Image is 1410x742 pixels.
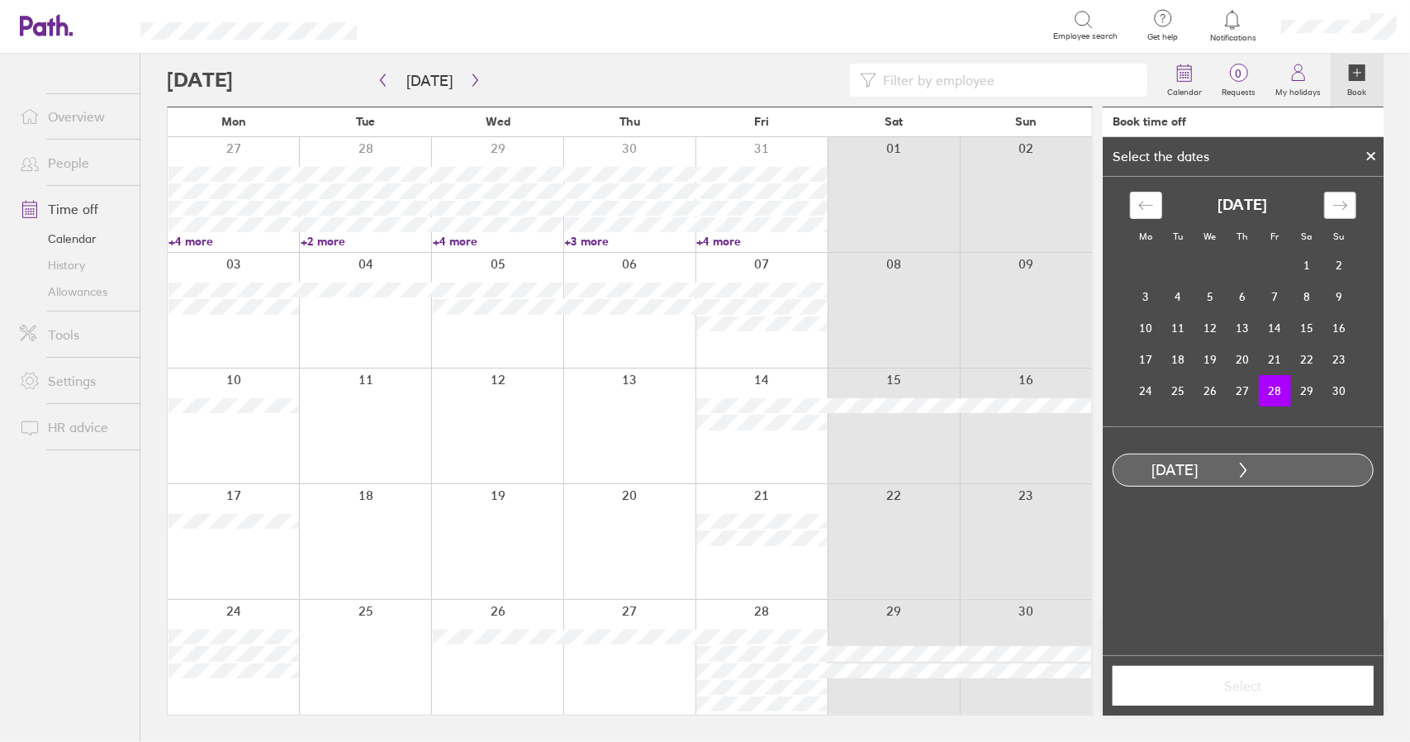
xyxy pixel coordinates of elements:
[620,115,640,128] span: Thu
[885,115,903,128] span: Sat
[1212,67,1265,80] span: 0
[1124,678,1362,693] span: Select
[1162,375,1194,407] td: Choose Tuesday, November 25, 2025 as your check-out date. It’s available.
[1227,312,1259,344] td: Choose Thursday, November 13, 2025 as your check-out date. It’s available.
[301,234,431,249] a: +2 more
[1323,281,1355,312] td: Choose Sunday, November 9, 2025 as your check-out date. It’s available.
[876,64,1137,96] input: Filter by employee
[1130,375,1162,407] td: Choose Monday, November 24, 2025 as your check-out date. It’s available.
[1259,344,1291,375] td: Choose Friday, November 21, 2025 as your check-out date. It’s available.
[1206,8,1260,43] a: Notifications
[169,234,299,249] a: +4 more
[1130,192,1162,219] div: Move backward to switch to the previous month.
[1162,281,1194,312] td: Choose Tuesday, November 4, 2025 as your check-out date. It’s available.
[1323,344,1355,375] td: Choose Sunday, November 23, 2025 as your check-out date. It’s available.
[1227,344,1259,375] td: Choose Thursday, November 20, 2025 as your check-out date. It’s available.
[393,67,466,94] button: [DATE]
[1323,312,1355,344] td: Choose Sunday, November 16, 2025 as your check-out date. It’s available.
[1265,83,1331,98] label: My holidays
[1227,375,1259,407] td: Choose Thursday, November 27, 2025 as your check-out date. It’s available.
[1113,462,1236,479] div: [DATE]
[433,234,563,249] a: +4 more
[7,146,140,179] a: People
[1194,344,1227,375] td: Choose Wednesday, November 19, 2025 as your check-out date. It’s available.
[1113,115,1186,128] div: Book time off
[1291,375,1323,407] td: Choose Saturday, November 29, 2025 as your check-out date. It’s available.
[1162,312,1194,344] td: Choose Tuesday, November 11, 2025 as your check-out date. It’s available.
[1015,115,1037,128] span: Sun
[1194,375,1227,407] td: Choose Wednesday, November 26, 2025 as your check-out date. It’s available.
[1334,231,1345,242] small: Su
[486,115,510,128] span: Wed
[1218,197,1267,214] strong: [DATE]
[1139,231,1152,242] small: Mo
[1212,83,1265,98] label: Requests
[1162,344,1194,375] td: Choose Tuesday, November 18, 2025 as your check-out date. It’s available.
[696,234,827,249] a: +4 more
[1194,312,1227,344] td: Choose Wednesday, November 12, 2025 as your check-out date. It’s available.
[1157,83,1212,98] label: Calendar
[1212,54,1265,107] a: 0Requests
[1324,192,1356,219] div: Move forward to switch to the next month.
[1270,231,1279,242] small: Fr
[1130,281,1162,312] td: Choose Monday, November 3, 2025 as your check-out date. It’s available.
[1112,177,1374,426] div: Calendar
[1103,149,1219,164] div: Select the dates
[1130,312,1162,344] td: Choose Monday, November 10, 2025 as your check-out date. It’s available.
[7,278,140,305] a: Allowances
[1204,231,1217,242] small: We
[1291,344,1323,375] td: Choose Saturday, November 22, 2025 as your check-out date. It’s available.
[356,115,375,128] span: Tue
[7,318,140,351] a: Tools
[1136,32,1189,42] span: Get help
[401,17,444,32] div: Search
[7,193,140,226] a: Time off
[1259,375,1291,407] td: Selected as start date. Friday, November 28, 2025
[7,411,140,444] a: HR advice
[565,234,696,249] a: +3 more
[1323,375,1355,407] td: Choose Sunday, November 30, 2025 as your check-out date. It’s available.
[7,252,140,278] a: History
[1157,54,1212,107] a: Calendar
[754,115,769,128] span: Fri
[1173,231,1183,242] small: Tu
[1331,54,1384,107] a: Book
[7,364,140,397] a: Settings
[1338,83,1377,98] label: Book
[1130,344,1162,375] td: Choose Monday, November 17, 2025 as your check-out date. It’s available.
[1206,33,1260,43] span: Notifications
[1302,231,1313,242] small: Sa
[1259,281,1291,312] td: Choose Friday, November 7, 2025 as your check-out date. It’s available.
[1291,312,1323,344] td: Choose Saturday, November 15, 2025 as your check-out date. It’s available.
[7,226,140,252] a: Calendar
[1323,250,1355,281] td: Choose Sunday, November 2, 2025 as your check-out date. It’s available.
[1053,31,1118,41] span: Employee search
[1291,281,1323,312] td: Choose Saturday, November 8, 2025 as your check-out date. It’s available.
[1291,250,1323,281] td: Choose Saturday, November 1, 2025 as your check-out date. It’s available.
[1259,312,1291,344] td: Choose Friday, November 14, 2025 as your check-out date. It’s available.
[7,100,140,133] a: Overview
[1265,54,1331,107] a: My holidays
[221,115,246,128] span: Mon
[1113,666,1374,706] button: Select
[1227,281,1259,312] td: Choose Thursday, November 6, 2025 as your check-out date. It’s available.
[1194,281,1227,312] td: Choose Wednesday, November 5, 2025 as your check-out date. It’s available.
[1237,231,1248,242] small: Th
